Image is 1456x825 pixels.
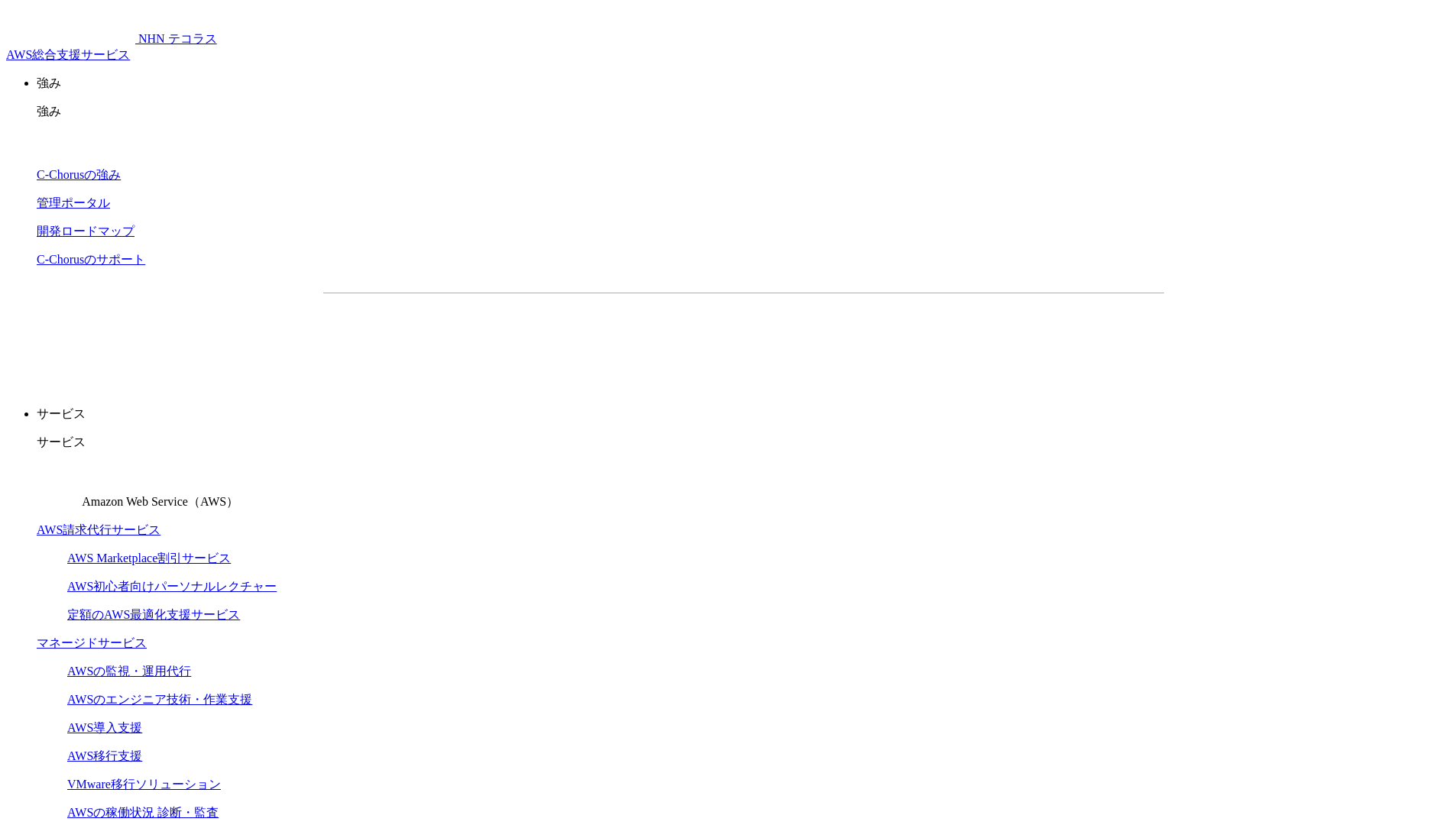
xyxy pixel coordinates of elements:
[67,693,252,706] a: AWSのエンジニア技術・作業支援
[67,665,191,678] a: AWSの監視・運用代行
[6,6,135,43] img: AWS総合支援サービス C-Chorus
[37,104,1450,120] p: 強み
[751,318,997,356] a: まずは相談する
[67,552,231,565] a: AWS Marketplace割引サービス
[490,318,736,356] a: 資料を請求する
[6,32,217,61] a: AWS総合支援サービス C-Chorus NHN テコラスAWS総合支援サービス
[37,196,110,209] a: 管理ポータル
[37,253,145,266] a: C-Chorusのサポート
[37,225,135,238] a: 開発ロードマップ
[67,749,142,762] a: AWS移行支援
[37,168,121,181] a: C-Chorusの強み
[37,523,161,536] a: AWS請求代行サービス
[67,778,221,791] a: VMware移行ソリューション
[67,806,219,819] a: AWSの稼働状況 診断・監査
[37,76,1450,92] p: 強み
[82,495,238,508] span: Amazon Web Service（AWS）
[37,463,79,506] img: Amazon Web Service（AWS）
[67,721,142,734] a: AWS導入支援
[67,608,240,621] a: 定額のAWS最適化支援サービス
[37,406,1450,422] p: サービス
[67,580,277,593] a: AWS初心者向けパーソナルレクチャー
[37,435,1450,451] p: サービス
[37,636,147,649] a: マネージドサービス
